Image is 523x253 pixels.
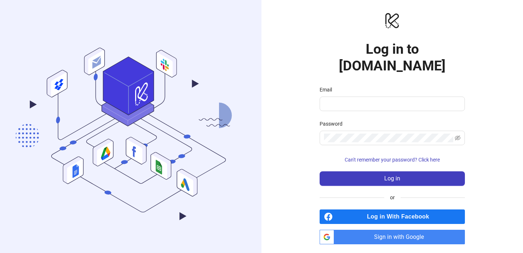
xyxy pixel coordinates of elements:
h1: Log in to [DOMAIN_NAME] [320,41,465,74]
label: Email [320,86,337,94]
span: Log in With Facebook [336,209,465,224]
span: Sign in with Google [337,230,465,244]
a: Sign in with Google [320,230,465,244]
span: eye-invisible [455,135,461,141]
input: Email [324,99,459,108]
input: Password [324,134,453,142]
a: Log in With Facebook [320,209,465,224]
button: Log in [320,171,465,186]
a: Can't remember your password? Click here [320,157,465,163]
span: or [384,193,401,201]
button: Can't remember your password? Click here [320,154,465,166]
label: Password [320,120,347,128]
span: Log in [384,175,400,182]
span: Can't remember your password? Click here [345,157,440,163]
